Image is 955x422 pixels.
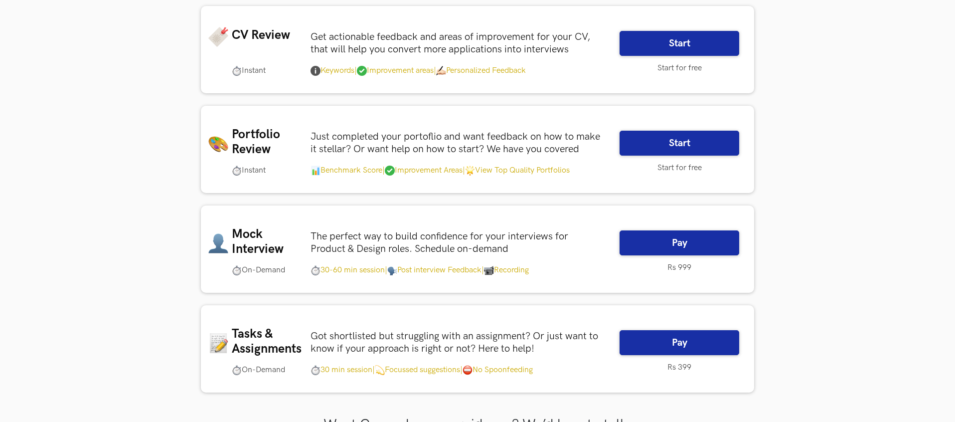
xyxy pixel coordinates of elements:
img: voice [387,265,397,275]
a: Pay [620,230,739,255]
h4: Portfolio Review [232,127,298,157]
span: No Spoonfeeding [463,363,533,378]
img: timer [232,166,242,176]
img: tick [357,66,367,76]
a: Start [620,31,739,56]
img: recording [484,265,494,275]
span: Improvement Areas [385,163,463,178]
p: Rs 399 [620,363,739,373]
span: Benchmark Score [311,163,382,178]
span: | [354,63,357,78]
span: 30-60 min session [311,263,385,278]
img: palette [208,134,228,154]
p: Get actionable feedback and areas of improvement for your CV, that will help you convert more app... [311,31,605,56]
p: Instant [208,166,266,176]
a: Pay [620,330,739,355]
p: The perfect way to build confidence for your interviews for Product & Design roles. Schedule on-d... [311,230,605,255]
h4: CV Review [232,27,290,42]
span: Personalized Feedback [436,63,526,78]
p: Start for free [620,63,739,73]
span: | [434,63,436,78]
img: info [311,66,320,76]
img: benchmar [311,166,320,176]
p: Got shortlisted but struggling with an assignment? Or just want to know if your approach is right... [311,330,605,355]
p: Start for free [620,163,739,173]
p: On-Demand [208,365,285,375]
span: 30 min session [311,363,372,378]
p: Instant [208,66,266,76]
img: profile [208,333,228,353]
span: Recording [484,263,529,278]
img: ring [375,365,385,375]
img: timer [232,66,242,76]
img: greentick [385,166,395,176]
p: On-Demand [208,265,285,275]
img: timer [311,365,320,375]
span: | [382,163,385,178]
img: timer [311,265,320,275]
span: | [385,263,387,278]
span: | [460,363,463,378]
p: Just completed your portoflio and want feedback on how to make it stellar? Or want help on how to... [311,131,605,156]
img: bookmark [208,27,228,47]
span: View Top Quality Portfolios [465,163,570,178]
span: Improvement areas [357,63,434,78]
img: feedback [436,66,446,76]
span: Post interview Feedback [387,263,481,278]
span: | [481,263,484,278]
span: | [372,363,375,378]
img: ban.png [463,365,473,375]
p: Rs 999 [620,263,739,273]
img: timer [232,265,242,275]
span: Keywords [311,63,354,78]
img: profile [208,233,228,253]
span: | [463,163,465,178]
span: Focussed suggestions [375,363,460,378]
img: timer [232,365,242,375]
h4: Mock Interview [232,226,298,256]
img: star [465,166,475,176]
a: Start [620,131,739,156]
h4: Tasks & Assignments [232,326,302,356]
